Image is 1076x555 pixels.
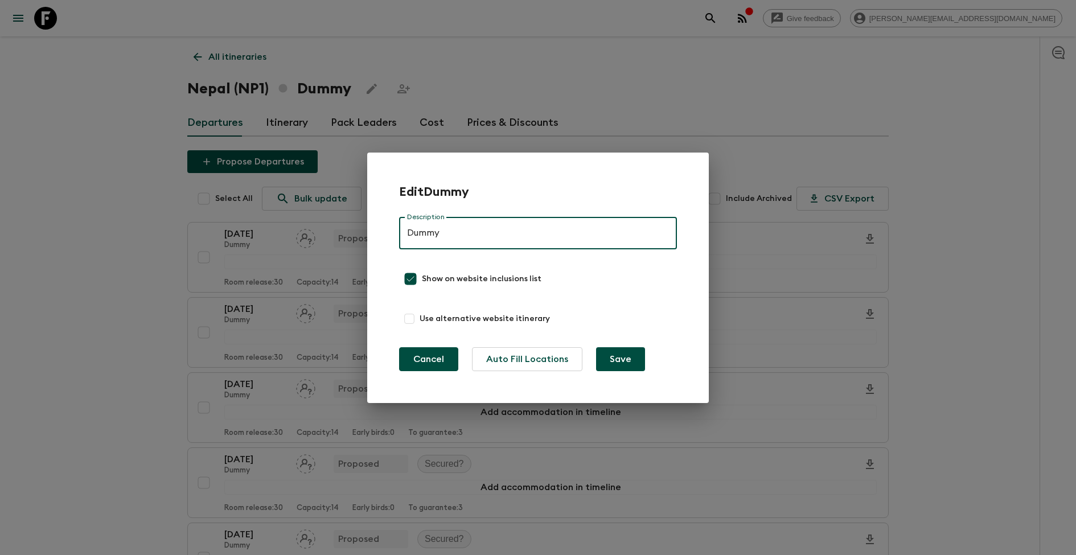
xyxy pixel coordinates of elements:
button: Save [596,347,645,371]
button: Cancel [399,347,458,371]
button: Auto Fill Locations [472,347,582,371]
span: Show on website inclusions list [422,273,541,285]
span: Use alternative website itinerary [420,313,550,324]
h2: Edit Dummy [399,184,469,199]
label: Description [407,212,445,222]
